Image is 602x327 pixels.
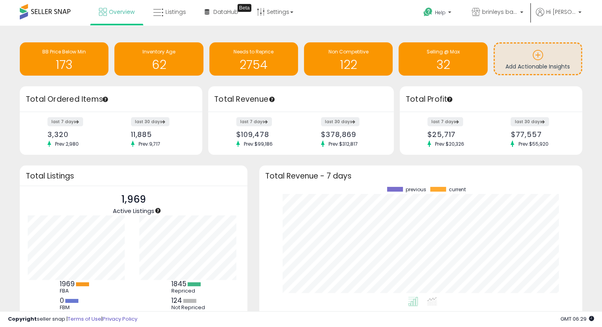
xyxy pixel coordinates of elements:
[449,187,466,192] span: current
[60,288,95,294] div: FBA
[171,288,207,294] div: Repriced
[47,130,105,139] div: 3,320
[435,9,446,16] span: Help
[304,42,393,76] a: Non Competitive 122
[403,58,483,71] h1: 32
[265,173,576,179] h3: Total Revenue - 7 days
[329,48,368,55] span: Non Competitive
[536,8,581,26] a: Hi [PERSON_NAME]
[213,8,238,16] span: DataHub
[60,279,75,289] b: 1969
[26,173,241,179] h3: Total Listings
[321,117,359,126] label: last 30 days
[103,315,137,323] a: Privacy Policy
[308,58,389,71] h1: 122
[236,130,295,139] div: $109,478
[131,130,188,139] div: 11,885
[209,42,298,76] a: Needs to Reprice 2754
[325,141,362,147] span: Prev: $312,817
[236,117,272,126] label: last 7 days
[511,117,549,126] label: last 30 days
[135,141,164,147] span: Prev: 9,717
[113,192,154,207] p: 1,969
[234,48,273,55] span: Needs to Reprice
[268,96,275,103] div: Tooltip anchor
[237,4,251,12] div: Tooltip anchor
[171,279,186,289] b: 1845
[109,8,135,16] span: Overview
[142,48,175,55] span: Inventory Age
[406,187,426,192] span: previous
[482,8,518,16] span: brinleys bargains
[154,207,161,214] div: Tooltip anchor
[42,48,86,55] span: BB Price Below Min
[417,1,459,26] a: Help
[171,304,207,311] div: Not Repriced
[321,130,380,139] div: $378,869
[47,117,83,126] label: last 7 days
[60,304,95,311] div: FBM
[406,94,576,105] h3: Total Profit
[20,42,108,76] a: BB Price Below Min 173
[446,96,453,103] div: Tooltip anchor
[118,58,199,71] h1: 62
[495,44,581,74] a: Add Actionable Insights
[165,8,186,16] span: Listings
[51,141,83,147] span: Prev: 2,980
[8,315,37,323] strong: Copyright
[213,58,294,71] h1: 2754
[240,141,277,147] span: Prev: $99,186
[131,117,169,126] label: last 30 days
[26,94,196,105] h3: Total Ordered Items
[399,42,487,76] a: Selling @ Max 32
[511,130,568,139] div: $77,557
[514,141,552,147] span: Prev: $55,920
[113,207,154,215] span: Active Listings
[24,58,104,71] h1: 173
[171,296,182,305] b: 124
[423,7,433,17] i: Get Help
[560,315,594,323] span: 2025-09-9 06:29 GMT
[426,48,460,55] span: Selling @ Max
[427,130,485,139] div: $25,717
[8,316,137,323] div: seller snap | |
[431,141,468,147] span: Prev: $20,326
[546,8,576,16] span: Hi [PERSON_NAME]
[102,96,109,103] div: Tooltip anchor
[427,117,463,126] label: last 7 days
[505,63,570,70] span: Add Actionable Insights
[114,42,203,76] a: Inventory Age 62
[214,94,388,105] h3: Total Revenue
[60,296,64,305] b: 0
[68,315,101,323] a: Terms of Use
